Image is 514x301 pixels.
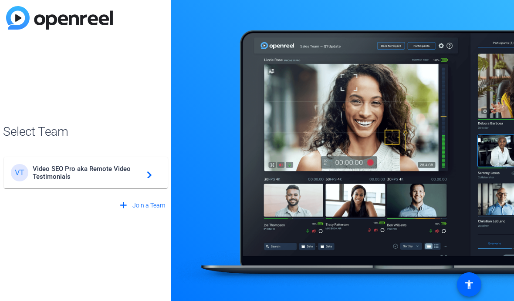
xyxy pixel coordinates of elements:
[3,123,169,141] span: Select Team
[6,6,113,30] img: blue-gradient.svg
[142,167,152,178] mat-icon: navigate_next
[464,279,474,290] mat-icon: accessibility
[132,201,165,210] span: Join a Team
[11,164,28,181] div: VT
[33,165,142,181] span: Video SEO Pro aka Remote Video Testimonials
[115,198,169,214] button: Join a Team
[118,200,129,211] mat-icon: add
